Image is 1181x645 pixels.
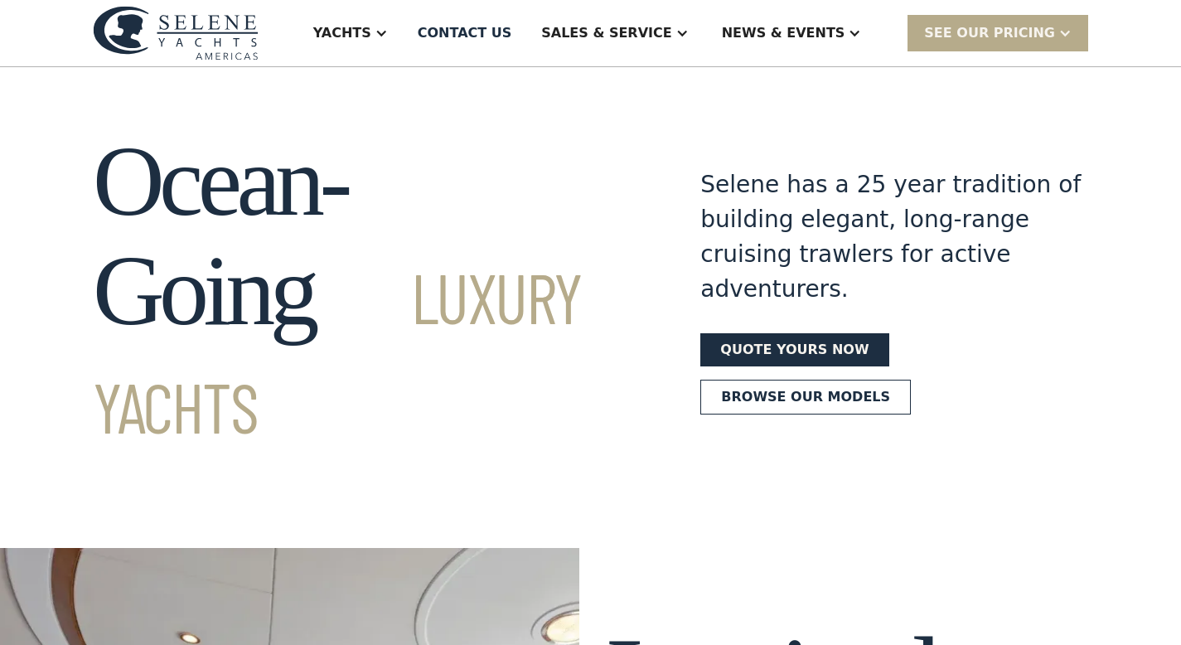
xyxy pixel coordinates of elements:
[541,23,671,43] div: Sales & Service
[93,6,259,60] img: logo
[93,127,641,455] h1: Ocean-Going
[722,23,845,43] div: News & EVENTS
[700,167,1082,307] div: Selene has a 25 year tradition of building elegant, long-range cruising trawlers for active adven...
[418,23,512,43] div: Contact US
[908,15,1088,51] div: SEE Our Pricing
[924,23,1055,43] div: SEE Our Pricing
[700,333,888,366] a: Quote yours now
[700,380,911,415] a: Browse our models
[93,255,582,448] span: Luxury Yachts
[313,23,371,43] div: Yachts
